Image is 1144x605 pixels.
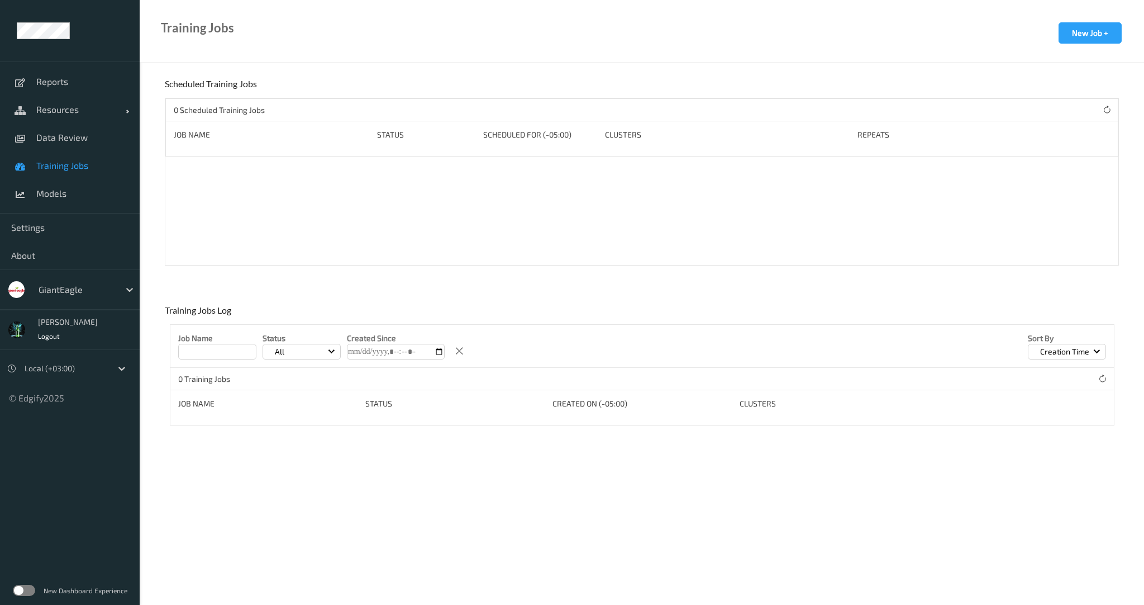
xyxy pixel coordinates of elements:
[263,333,341,344] p: Status
[178,398,357,409] div: Job Name
[174,105,265,116] p: 0 Scheduled Training Jobs
[165,305,234,324] div: Training Jobs Log
[605,129,850,140] div: Clusters
[1036,346,1093,357] p: Creation Time
[740,398,919,409] div: clusters
[377,129,475,140] div: Status
[161,22,234,34] div: Training Jobs
[857,129,939,140] div: Repeats
[165,78,260,98] div: Scheduled Training Jobs
[1028,333,1106,344] p: Sort by
[1059,22,1122,44] button: New Job +
[271,346,288,357] p: All
[174,129,369,140] div: Job Name
[483,129,597,140] div: Scheduled for (-05:00)
[178,333,256,344] p: Job Name
[347,333,445,344] p: Created Since
[552,398,732,409] div: Created On (-05:00)
[365,398,545,409] div: status
[178,374,262,385] p: 0 Training Jobs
